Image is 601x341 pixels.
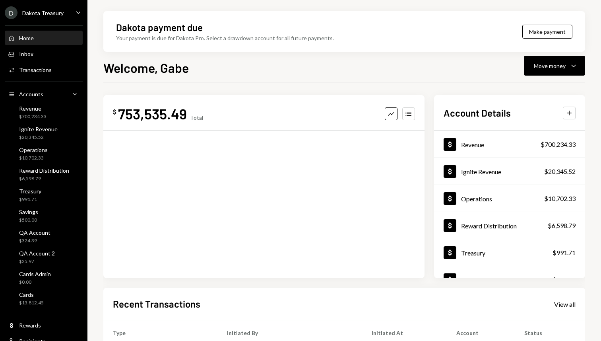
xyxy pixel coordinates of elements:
[544,167,576,176] div: $20,345.52
[5,31,83,45] a: Home
[103,60,189,76] h1: Welcome, Gabe
[19,35,34,41] div: Home
[548,221,576,230] div: $6,598.79
[5,318,83,332] a: Rewards
[5,268,83,287] a: Cards Admin$0.00
[116,34,334,42] div: Your payment is due for Dakota Pro. Select a drawdown account for all future payments.
[461,168,501,175] div: Ignite Revenue
[19,167,69,174] div: Reward Distribution
[19,208,38,215] div: Savings
[534,62,566,70] div: Move money
[461,195,492,203] div: Operations
[553,248,576,257] div: $991.71
[19,250,55,257] div: QA Account 2
[19,113,47,120] div: $700,234.33
[19,155,48,162] div: $10,702.33
[19,91,43,97] div: Accounts
[5,123,83,142] a: Ignite Revenue$20,345.52
[5,227,83,246] a: QA Account$324.39
[544,194,576,203] div: $10,702.33
[19,196,41,203] div: $991.71
[434,131,585,158] a: Revenue$700,234.33
[19,134,58,141] div: $20,345.52
[19,271,51,277] div: Cards Admin
[19,258,55,265] div: $25.97
[5,103,83,122] a: Revenue$700,234.33
[5,247,83,267] a: QA Account 2$25.97
[19,66,52,73] div: Transactions
[19,188,41,195] div: Treasury
[22,10,64,16] div: Dakota Treasury
[19,126,58,133] div: Ignite Revenue
[5,165,83,184] a: Reward Distribution$6,598.79
[553,275,576,284] div: $500.00
[461,276,482,284] div: Savings
[434,185,585,212] a: Operations$10,702.33
[444,106,511,119] h2: Account Details
[19,238,50,244] div: $324.39
[19,279,51,286] div: $0.00
[5,185,83,205] a: Treasury$991.71
[116,21,203,34] div: Dakota payment due
[461,249,485,257] div: Treasury
[554,300,576,308] a: View all
[5,289,83,308] a: Cards$13,812.45
[19,300,44,306] div: $13,812.45
[19,229,50,236] div: QA Account
[434,158,585,185] a: Ignite Revenue$20,345.52
[19,322,41,329] div: Rewards
[434,266,585,293] a: Savings$500.00
[434,239,585,266] a: Treasury$991.71
[5,206,83,225] a: Savings$500.00
[190,114,203,121] div: Total
[461,141,484,148] div: Revenue
[19,291,44,298] div: Cards
[19,217,38,224] div: $500.00
[19,146,48,153] div: Operations
[19,105,47,112] div: Revenue
[434,212,585,239] a: Reward Distribution$6,598.79
[522,25,572,39] button: Make payment
[461,222,517,230] div: Reward Distribution
[113,108,116,116] div: $
[5,6,17,19] div: D
[5,87,83,101] a: Accounts
[113,297,200,310] h2: Recent Transactions
[19,175,69,182] div: $6,598.79
[524,56,585,76] button: Move money
[118,105,187,123] div: 753,535.49
[5,47,83,61] a: Inbox
[5,144,83,163] a: Operations$10,702.33
[541,140,576,149] div: $700,234.33
[19,51,33,57] div: Inbox
[5,62,83,77] a: Transactions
